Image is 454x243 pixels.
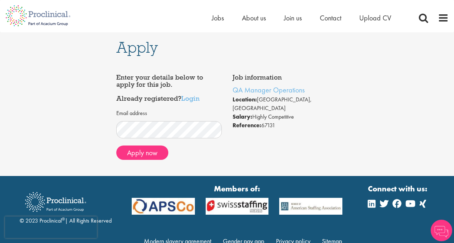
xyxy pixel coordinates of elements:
img: APSCo [200,198,274,215]
a: Login [181,94,200,103]
h4: Job information [233,74,338,81]
strong: Members of: [132,183,343,194]
img: APSCo [274,198,348,215]
strong: Location: [233,96,257,103]
a: Jobs [212,13,224,23]
h4: Enter your details below to apply for this job. Already registered? [116,74,222,102]
li: Highly Competitive [233,113,338,121]
button: Apply now [116,146,168,160]
strong: Salary: [233,113,252,120]
a: About us [242,13,266,23]
a: Contact [320,13,341,23]
li: [GEOGRAPHIC_DATA], [GEOGRAPHIC_DATA] [233,95,338,113]
label: Email address [116,109,147,118]
img: Chatbot [431,220,452,241]
li: 67131 [233,121,338,130]
div: © 2023 Proclinical | All Rights Reserved [20,187,112,225]
a: Upload CV [359,13,391,23]
iframe: reCAPTCHA [5,216,97,238]
span: Apply [116,38,158,57]
strong: Connect with us: [368,183,429,194]
a: QA Manager Operations [233,85,305,95]
a: Join us [284,13,302,23]
img: APSCo [126,198,200,215]
strong: Reference: [233,121,261,129]
img: Proclinical Recruitment [20,187,92,217]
